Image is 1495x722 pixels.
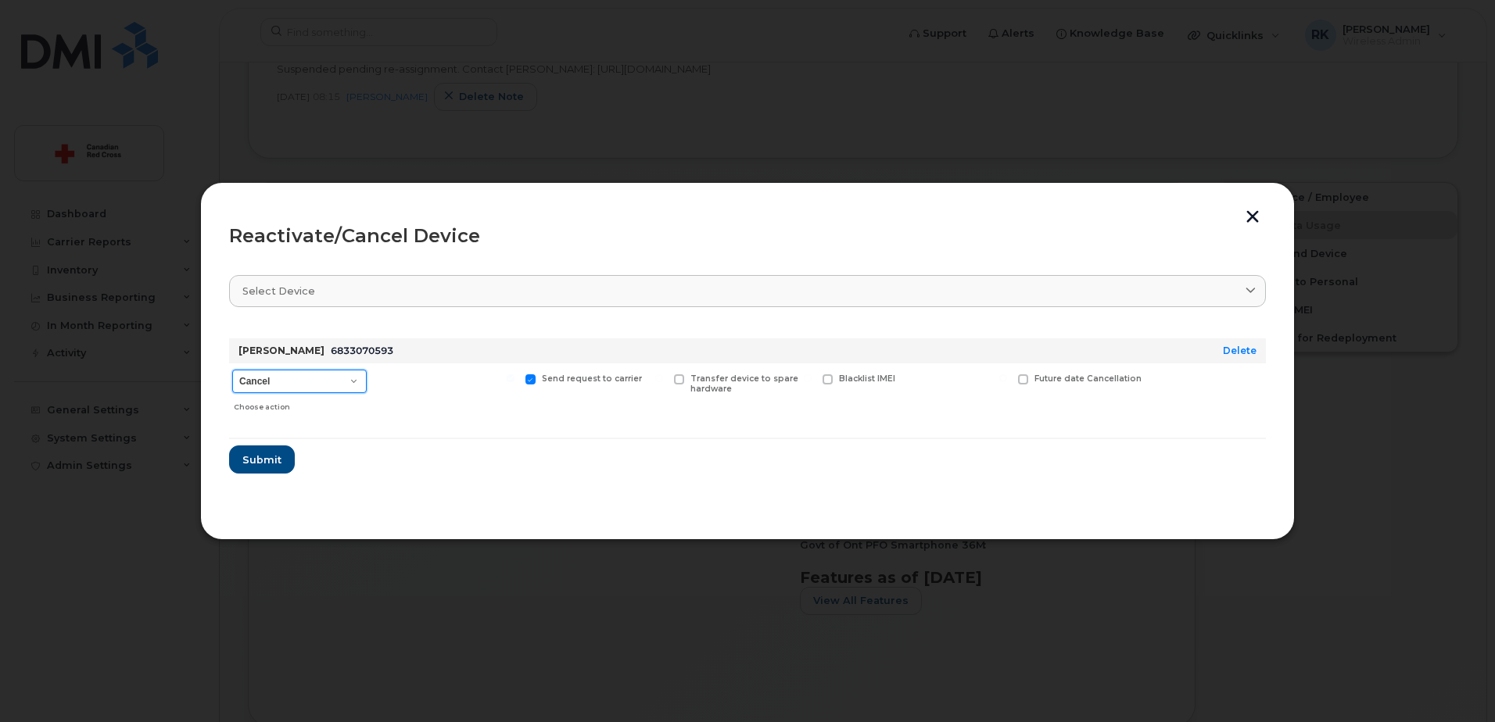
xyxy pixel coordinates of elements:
[229,445,295,474] button: Submit
[804,374,812,382] input: Blacklist IMEI
[242,452,281,467] span: Submit
[229,227,1266,245] div: Reactivate/Cancel Device
[1223,345,1257,356] a: Delete
[839,374,895,384] span: Blacklist IMEI
[507,374,514,382] input: Send request to carrier
[1034,374,1142,384] span: Future date Cancellation
[542,374,642,384] span: Send request to carrier
[229,275,1266,307] a: Select device
[655,374,663,382] input: Transfer device to spare hardware
[331,345,393,356] span: 6833070593
[234,395,367,413] div: Choose action
[999,374,1007,382] input: Future date Cancellation
[690,374,798,394] span: Transfer device to spare hardware
[242,284,315,298] span: Select device
[238,345,324,356] strong: [PERSON_NAME]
